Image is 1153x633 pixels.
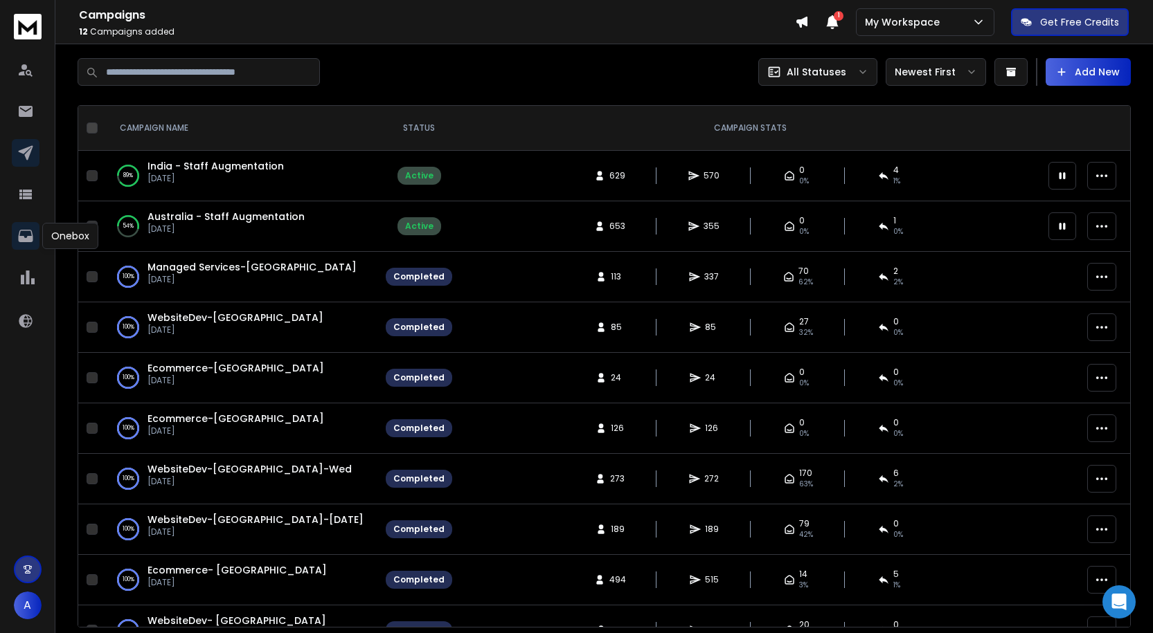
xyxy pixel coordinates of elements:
span: 79 [799,518,810,529]
span: 189 [705,524,719,535]
span: 14 [799,569,807,580]
td: 54%Australia - Staff Augmentation[DATE] [103,201,377,252]
span: 0 [893,417,899,428]
p: Get Free Credits [1040,15,1119,29]
a: Ecommerce- [GEOGRAPHIC_DATA] [148,563,327,577]
span: 126 [611,423,625,434]
div: Onebox [42,223,98,249]
p: [DATE] [148,375,324,386]
span: 170 [799,468,812,479]
span: 63 % [799,479,813,490]
span: 2 [893,266,898,277]
p: 100 % [123,371,134,385]
span: 12 [79,26,88,37]
span: 3 % [799,580,808,591]
span: 1 % [893,580,900,591]
p: My Workspace [865,15,945,29]
p: [DATE] [148,173,284,184]
span: 0 % [799,226,809,237]
span: 570 [704,170,719,181]
span: 62 % [798,277,813,288]
button: Get Free Credits [1011,8,1129,36]
span: 0 % [893,327,903,338]
p: All Statuses [787,65,846,79]
p: 54 % [123,219,134,233]
span: 0 % [799,378,809,389]
h1: Campaigns [79,7,795,24]
span: 0 [893,367,899,378]
p: [DATE] [148,324,323,336]
span: Ecommerce-[GEOGRAPHIC_DATA] [148,412,324,425]
td: 100%Managed Services-[GEOGRAPHIC_DATA][DATE] [103,252,377,302]
p: 100 % [123,522,134,536]
div: Completed [393,372,445,383]
div: Completed [393,574,445,585]
td: 100%WebsiteDev-[GEOGRAPHIC_DATA]-Wed[DATE] [103,454,377,504]
div: Completed [393,423,445,434]
span: 0 % [893,226,903,237]
td: 89%India - Staff Augmentation[DATE] [103,151,377,201]
a: Australia - Staff Augmentation [148,210,305,223]
span: 24 [705,372,719,383]
div: Open Intercom Messenger [1102,585,1136,618]
span: 85 [611,322,625,333]
span: 1 [834,11,843,21]
td: 100%Ecommerce-[GEOGRAPHIC_DATA][DATE] [103,353,377,403]
span: 32 % [799,327,813,338]
a: Managed Services-[GEOGRAPHIC_DATA] [148,260,357,274]
p: 89 % [123,169,133,183]
span: 0 % [799,176,809,187]
span: 0 [893,619,899,630]
td: 100%Ecommerce-[GEOGRAPHIC_DATA][DATE] [103,403,377,454]
span: 1 [893,215,896,226]
span: 85 [705,322,719,333]
span: 20 [799,619,810,630]
span: 42 % [799,529,813,540]
a: India - Staff Augmentation [148,159,284,173]
a: WebsiteDev-[GEOGRAPHIC_DATA] [148,311,323,324]
th: STATUS [377,106,461,151]
button: A [14,591,42,619]
span: 4 [893,165,899,176]
span: 0 % [893,378,903,389]
span: 629 [609,170,625,181]
th: CAMPAIGN NAME [103,106,377,151]
div: Completed [393,271,445,282]
span: 5 [893,569,899,580]
a: Ecommerce-[GEOGRAPHIC_DATA] [148,361,324,375]
th: CAMPAIGN STATS [461,106,1040,151]
p: [DATE] [148,526,364,538]
span: 0 % [893,428,903,439]
td: 100%WebsiteDev-[GEOGRAPHIC_DATA]-[DATE][DATE] [103,504,377,555]
p: 100 % [123,270,134,284]
p: [DATE] [148,425,324,437]
div: Completed [393,473,445,484]
span: 355 [704,221,719,232]
a: WebsiteDev-[GEOGRAPHIC_DATA]-Wed [148,462,352,476]
button: Add New [1046,58,1131,86]
span: 27 [799,316,809,327]
span: 0 [799,367,805,378]
span: WebsiteDev- [GEOGRAPHIC_DATA] [148,614,326,627]
span: 6 [893,468,899,479]
p: [DATE] [148,274,357,285]
span: 126 [705,423,719,434]
p: [DATE] [148,476,352,487]
span: 2 % [893,277,903,288]
span: 515 [705,574,719,585]
div: Completed [393,322,445,333]
p: [DATE] [148,223,305,235]
span: 0 [893,518,899,529]
td: 100%WebsiteDev-[GEOGRAPHIC_DATA][DATE] [103,302,377,353]
span: 2 % [893,479,903,490]
p: 100 % [123,320,134,334]
span: 337 [704,271,719,282]
span: 0 [799,417,805,428]
a: WebsiteDev-[GEOGRAPHIC_DATA]-[DATE] [148,513,364,526]
span: 0 [893,316,899,327]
